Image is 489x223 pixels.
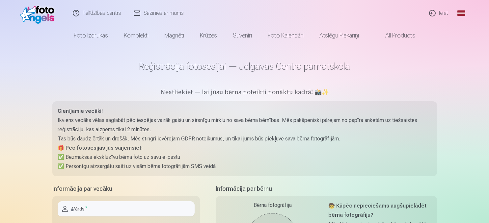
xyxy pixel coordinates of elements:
h5: Neatliekiet — lai jūsu bērns noteikti nonāktu kadrā! 📸✨ [52,88,437,97]
h5: Informācija par bērnu [216,184,437,193]
strong: 🧒 Kāpēc nepieciešams augšupielādēt bērna fotogrāfiju? [328,203,426,218]
a: All products [367,26,423,45]
a: Krūzes [192,26,225,45]
a: Komplekti [116,26,156,45]
a: Suvenīri [225,26,260,45]
strong: 🎁 Pēc fotosesijas jūs saņemsiet: [58,145,143,151]
h1: Reģistrācija fotosesijai — Jelgavas Centra pamatskola [52,61,437,72]
a: Foto izdrukas [66,26,116,45]
a: Magnēti [156,26,192,45]
h5: Informācija par vecāku [52,184,200,193]
p: Tas būs daudz ērtāk un drošāk. Mēs stingri ievērojam GDPR noteikumus, un tikai jums būs piekļuve ... [58,134,432,143]
a: Atslēgu piekariņi [312,26,367,45]
a: Foto kalendāri [260,26,312,45]
p: Ikviens vecāks vēlas saglabāt pēc iespējas vairāk gaišu un sirsnīgu mirkļu no sava bērna bērnības... [58,116,432,134]
p: ✅ Personīgu aizsargātu saiti uz visām bērna fotogrāfijām SMS veidā [58,162,432,171]
div: Bērna fotogrāfija [221,201,324,209]
strong: Cienījamie vecāki! [58,108,103,114]
img: /fa1 [20,3,58,24]
p: ✅ Bezmaksas ekskluzīvu bērna foto uz savu e-pastu [58,153,432,162]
